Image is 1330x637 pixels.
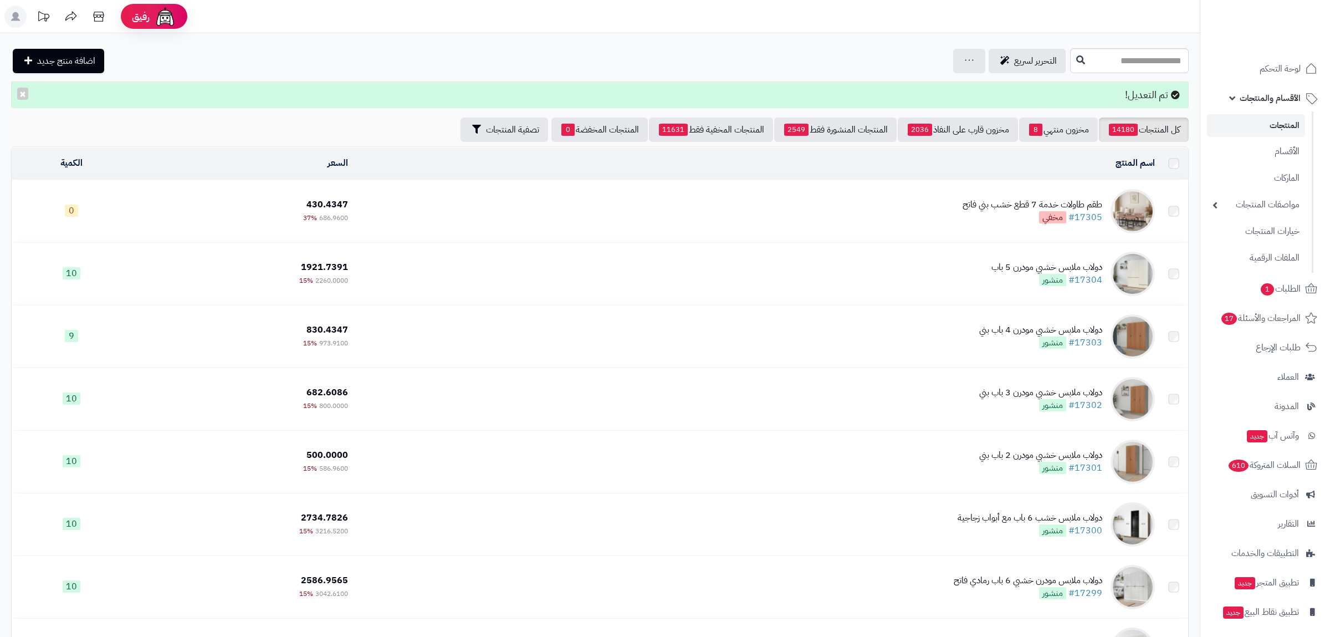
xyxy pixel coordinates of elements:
[63,455,80,467] span: 10
[1039,211,1066,223] span: مخفي
[299,589,313,599] span: 15%
[1029,124,1042,136] span: 8
[1039,524,1066,537] span: منشور
[1231,546,1299,561] span: التطبيقات والخدمات
[979,324,1102,337] div: دولاب ملابس خشبي مودرن 4 باب بني
[1207,166,1305,190] a: الماركات
[1207,452,1323,478] a: السلات المتروكة610
[963,198,1102,211] div: طقم طاولات خدمة 7 قطع خشب بني فاتح
[154,6,176,28] img: ai-face.png
[1223,607,1244,619] span: جديد
[63,393,80,405] span: 10
[1246,428,1299,444] span: وآتس آب
[1039,274,1066,286] span: منشور
[1207,276,1323,302] a: الطلبات1
[1068,587,1102,600] a: #17299
[303,463,317,473] span: 15%
[1207,55,1323,82] a: لوحة التحكم
[1111,314,1155,359] img: دولاب ملابس خشبي مودرن 4 باب بني
[299,276,313,286] span: 15%
[1207,481,1323,508] a: أدوات التسويق
[63,267,80,279] span: 10
[29,6,57,30] a: تحديثات المنصة
[1207,511,1323,537] a: التقارير
[1116,156,1155,170] a: اسم المنتج
[319,401,348,411] span: 800.0000
[1207,364,1323,390] a: العملاء
[60,156,83,170] a: الكمية
[319,463,348,473] span: 586.9600
[1261,283,1274,295] span: 1
[1207,540,1323,567] a: التطبيقات والخدمات
[1277,369,1299,385] span: العملاء
[551,118,648,142] a: المنتجات المخفضة0
[17,88,28,100] button: ×
[1039,587,1066,599] span: منشور
[989,49,1066,73] a: التحرير لسريع
[1240,90,1301,106] span: الأقسام والمنتجات
[1207,569,1323,596] a: تطبيق المتجرجديد
[774,118,897,142] a: المنتجات المنشورة فقط2549
[328,156,348,170] a: السعر
[1222,604,1299,620] span: تطبيق نقاط البيع
[1227,457,1301,473] span: السلات المتروكة
[561,124,575,136] span: 0
[1207,140,1305,164] a: الأقسام
[979,386,1102,399] div: دولاب ملابس خشبي مودرن 3 باب بني
[1260,61,1301,77] span: لوحة التحكم
[1260,281,1301,297] span: الطلبات
[1111,189,1155,233] img: طقم طاولات خدمة 7 قطع خشب بني فاتح
[65,330,78,342] span: 9
[37,54,95,68] span: اضافة منتج جديد
[1068,211,1102,224] a: #17305
[461,118,548,142] button: تصفية المنتجات
[315,276,348,286] span: 2260.0000
[954,574,1102,587] div: دولاب ملابس مودرن خشبي 6 باب رمادي فاتح
[898,118,1018,142] a: مخزون قارب على النفاذ2036
[1111,440,1155,484] img: دولاب ملابس خشبي مودرن 2 باب بني
[1111,377,1155,421] img: دولاب ملابس خشبي مودرن 3 باب بني
[303,401,317,411] span: 15%
[65,205,78,217] span: 0
[908,124,932,136] span: 2036
[1109,124,1138,136] span: 14180
[1207,246,1305,270] a: الملفات الرقمية
[301,511,348,524] span: 2734.7826
[784,124,809,136] span: 2549
[319,338,348,348] span: 973.9100
[1207,599,1323,625] a: تطبيق نقاط البيعجديد
[1068,336,1102,349] a: #17303
[1068,399,1102,412] a: #17302
[659,124,688,136] span: 11631
[1111,502,1155,547] img: دولاب ملابس خشب 6 باب مع أبواب زجاجية
[1275,399,1299,414] span: المدونة
[63,580,80,593] span: 10
[301,261,348,274] span: 1921.7391
[1111,565,1155,609] img: دولاب ملابس مودرن خشبي 6 باب رمادي فاتح
[63,518,80,530] span: 10
[1255,29,1319,53] img: logo-2.png
[1207,334,1323,361] a: طلبات الإرجاع
[1207,114,1305,137] a: المنتجات
[299,526,313,536] span: 15%
[303,338,317,348] span: 15%
[1235,577,1255,589] span: جديد
[1207,305,1323,332] a: المراجعات والأسئلة17
[1256,340,1301,355] span: طلبات الإرجاع
[1039,399,1066,411] span: منشور
[1111,252,1155,296] img: دولاب ملابس خشبي مودرن 5 باب
[1221,313,1237,325] span: 17
[1068,461,1102,475] a: #17301
[486,123,539,136] span: تصفية المنتجات
[306,323,348,337] span: 830.4347
[301,574,348,587] span: 2586.9565
[1229,460,1249,472] span: 610
[979,449,1102,462] div: دولاب ملابس خشبي مودرن 2 باب بني
[1234,575,1299,590] span: تطبيق المتجر
[306,198,348,211] span: 430.4347
[1014,54,1057,68] span: التحرير لسريع
[1068,524,1102,537] a: #17300
[649,118,773,142] a: المنتجات المخفية فقط11631
[303,213,317,223] span: 37%
[958,512,1102,524] div: دولاب ملابس خشب 6 باب مع أبواب زجاجية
